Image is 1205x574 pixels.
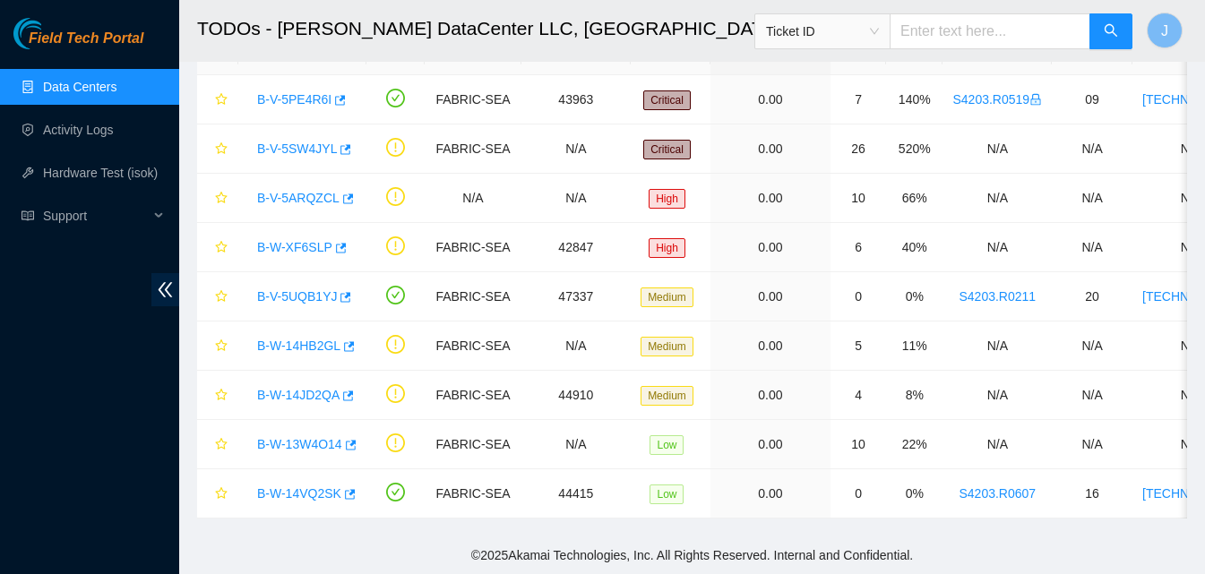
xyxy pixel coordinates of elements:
td: FABRIC-SEA [425,223,521,272]
td: 4 [831,371,886,420]
td: 44910 [521,371,632,420]
a: B-V-5PE4R6I [257,92,331,107]
span: star [215,192,228,206]
td: FABRIC-SEA [425,321,521,371]
span: star [215,142,228,157]
span: star [215,290,228,304]
span: Medium [641,386,693,406]
span: exclamation-circle [386,187,405,206]
span: star [215,93,228,107]
td: FABRIC-SEA [425,420,521,469]
button: star [207,184,228,212]
a: B-W-14VQ2SK [257,486,341,501]
span: lock [1029,93,1042,106]
span: exclamation-circle [386,236,405,255]
td: 47337 [521,272,632,321]
button: star [207,381,228,409]
a: B-W-13W4O14 [257,437,342,451]
a: Data Centers [43,80,116,94]
button: star [207,282,228,311]
td: 10 [831,174,886,223]
td: 0.00 [710,75,831,124]
td: N/A [1052,174,1132,223]
td: N/A [942,124,1052,174]
span: High [649,238,685,258]
td: 22% [886,420,942,469]
span: Critical [643,140,691,159]
span: exclamation-circle [386,138,405,157]
input: Enter text here... [890,13,1090,49]
span: double-left [151,273,179,306]
td: N/A [942,321,1052,371]
span: star [215,438,228,452]
td: 26 [831,124,886,174]
td: 09 [1052,75,1132,124]
span: Medium [641,287,693,307]
td: 40% [886,223,942,272]
td: N/A [942,371,1052,420]
span: check-circle [386,483,405,501]
td: N/A [942,174,1052,223]
td: FABRIC-SEA [425,469,521,518]
td: 140% [886,75,942,124]
span: exclamation-circle [386,433,405,452]
td: 66% [886,174,942,223]
td: 0.00 [710,469,831,518]
td: N/A [942,223,1052,272]
td: N/A [1052,321,1132,371]
td: FABRIC-SEA [425,272,521,321]
span: Ticket ID [766,18,879,45]
td: N/A [1052,371,1132,420]
td: FABRIC-SEA [425,75,521,124]
a: B-W-14HB2GL [257,338,340,353]
a: S4203.R0519lock [952,92,1042,107]
span: Critical [643,90,691,110]
span: exclamation-circle [386,384,405,403]
td: N/A [1052,124,1132,174]
td: 0 [831,469,886,518]
a: B-V-5UQB1YJ [257,289,337,304]
button: star [207,85,228,114]
span: exclamation-circle [386,335,405,354]
span: check-circle [386,89,405,107]
td: N/A [1052,223,1132,272]
span: Low [650,435,684,455]
td: 0.00 [710,223,831,272]
td: 0.00 [710,174,831,223]
a: B-V-5ARQZCL [257,191,340,205]
td: N/A [521,174,632,223]
a: Hardware Test (isok) [43,166,158,180]
td: 0% [886,469,942,518]
td: 8% [886,371,942,420]
td: 0.00 [710,420,831,469]
td: 20 [1052,272,1132,321]
span: star [215,339,228,354]
td: 10 [831,420,886,469]
a: S4203.R0211 [959,289,1036,304]
a: B-W-14JD2QA [257,388,340,402]
td: N/A [425,174,521,223]
span: Medium [641,337,693,356]
span: star [215,487,228,501]
a: Activity Logs [43,123,114,137]
td: 43963 [521,75,632,124]
span: J [1161,20,1168,42]
img: Akamai Technologies [13,18,90,49]
span: search [1104,23,1118,40]
td: 11% [886,321,942,371]
td: 0.00 [710,321,831,371]
a: S4203.R0607 [959,486,1036,501]
td: 6 [831,223,886,272]
td: 0.00 [710,124,831,174]
a: B-W-XF6SLP [257,240,332,254]
span: High [649,189,685,209]
td: 0.00 [710,371,831,420]
button: search [1089,13,1132,49]
span: Support [43,198,149,234]
td: 0 [831,272,886,321]
td: 44415 [521,469,632,518]
td: N/A [521,420,632,469]
a: Akamai TechnologiesField Tech Portal [13,32,143,56]
button: star [207,430,228,458]
span: star [215,241,228,255]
